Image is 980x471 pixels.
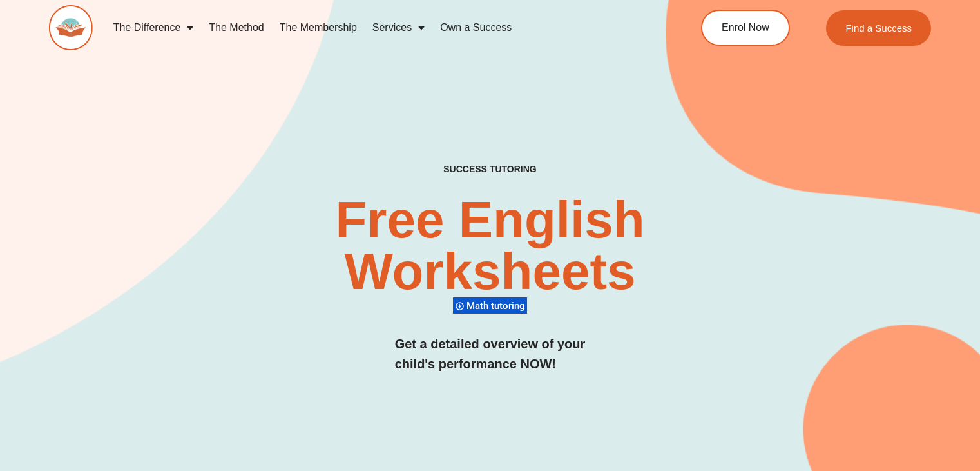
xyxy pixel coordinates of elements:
a: The Difference [106,13,202,43]
div: Math tutoring [453,297,527,314]
a: Enrol Now [701,10,790,46]
h4: SUCCESS TUTORING​ [360,164,620,175]
h2: Free English Worksheets​ [199,194,781,297]
a: Services [365,13,432,43]
h3: Get a detailed overview of your child's performance NOW! [395,334,586,374]
nav: Menu [106,13,651,43]
a: The Membership [272,13,365,43]
a: Find a Success [826,10,931,46]
span: Enrol Now [722,23,769,33]
a: Own a Success [432,13,519,43]
a: The Method [201,13,271,43]
span: Find a Success [845,23,912,33]
span: Math tutoring [466,300,529,312]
